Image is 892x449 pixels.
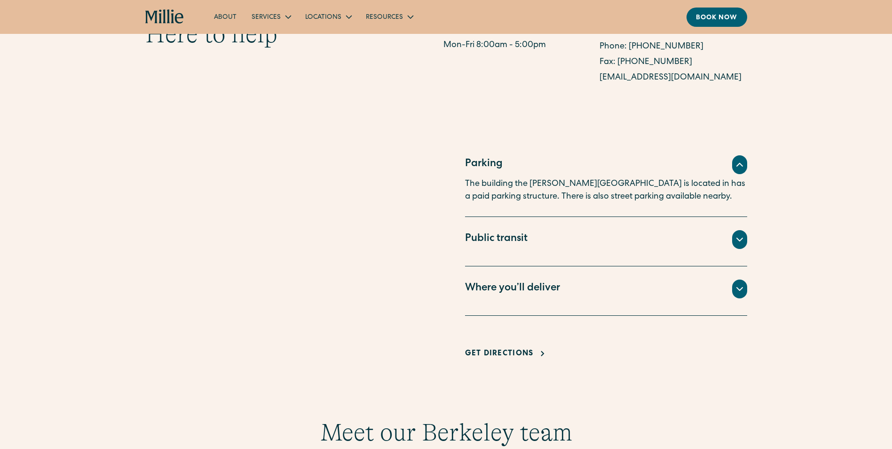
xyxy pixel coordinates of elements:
[465,348,534,360] div: Get Directions
[443,39,591,52] div: Mon-Fri 8:00am - 5:00pm
[465,281,560,297] div: Where you’ll deliver
[145,418,747,447] h3: Meet our Berkeley team
[305,13,341,23] div: Locations
[298,9,358,24] div: Locations
[687,8,747,27] a: Book now
[206,9,244,24] a: About
[465,157,503,172] div: Parking
[465,232,528,247] div: Public transit
[600,42,703,51] a: Phone: [PHONE_NUMBER]
[366,13,403,23] div: Resources
[696,13,738,23] div: Book now
[145,9,184,24] a: home
[244,9,298,24] div: Services
[600,58,692,66] a: Fax: [PHONE_NUMBER]
[465,178,747,203] p: The building the [PERSON_NAME][GEOGRAPHIC_DATA] is located in has a paid parking structure. There...
[465,348,549,360] a: Get Directions
[358,9,420,24] div: Resources
[252,13,281,23] div: Services
[600,73,742,82] a: [EMAIL_ADDRESS][DOMAIN_NAME]
[145,20,277,49] h2: Here to help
